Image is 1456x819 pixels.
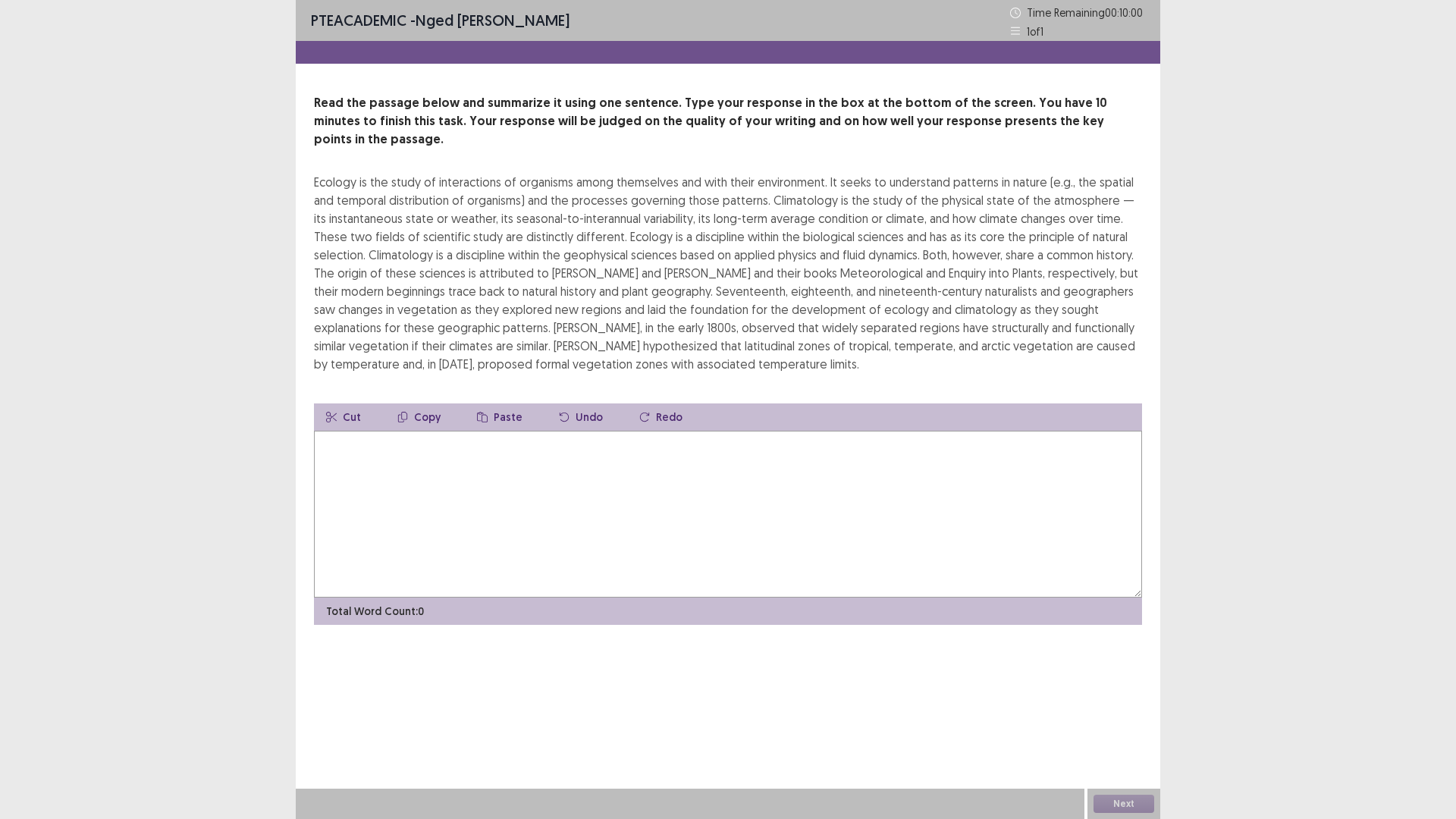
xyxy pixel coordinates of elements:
[1027,5,1145,20] p: Time Remaining 00 : 10 : 00
[326,604,424,620] p: Total Word Count: 0
[311,9,570,32] p: - Nged [PERSON_NAME]
[314,94,1142,149] p: Read the passage below and summarize it using one sentence. Type your response in the box at the ...
[465,403,535,431] button: Paste
[314,403,373,431] button: Cut
[547,403,615,431] button: Undo
[627,403,695,431] button: Redo
[1027,24,1043,39] p: 1 of 1
[385,403,453,431] button: Copy
[314,173,1142,373] div: Ecology is the study of interactions of organisms among themselves and with their environment. It...
[311,11,406,30] span: PTE academic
